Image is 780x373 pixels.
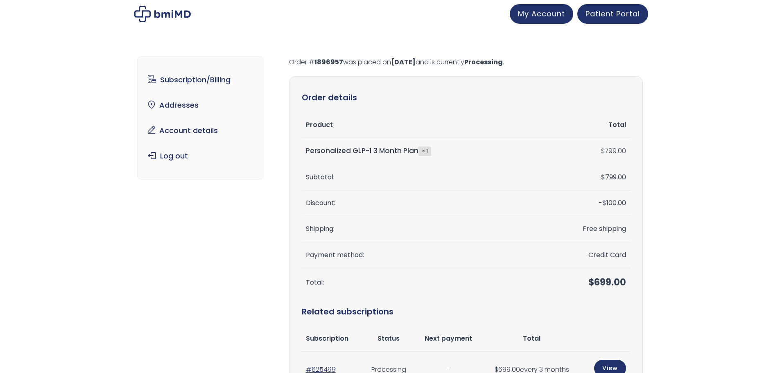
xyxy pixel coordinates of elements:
span: 699.00 [588,276,626,289]
a: Addresses [144,97,257,114]
span: Status [378,334,400,343]
span: $ [601,172,605,182]
span: $ [601,146,605,156]
mark: 1896957 [314,57,343,67]
h2: Related subscriptions [302,297,630,326]
a: Log out [144,147,257,165]
th: Payment method: [302,242,539,268]
strong: × 1 [418,147,431,156]
span: My Account [518,9,565,19]
th: Subtotal: [302,165,539,190]
a: Patient Portal [577,4,648,24]
a: My Account [510,4,573,24]
mark: [DATE] [391,57,416,67]
img: My account [134,6,191,22]
td: Credit Card [538,242,630,268]
th: Total: [302,268,539,297]
nav: Account pages [137,57,264,179]
th: Shipping: [302,216,539,242]
th: Total [538,112,630,138]
th: Product [302,112,539,138]
td: - [538,190,630,216]
span: Subscription [306,334,348,343]
h2: Order details [302,89,630,106]
span: Patient Portal [586,9,640,19]
p: Order # was placed on and is currently . [289,57,643,68]
mark: Processing [464,57,503,67]
td: Personalized GLP-1 3 Month Plan [302,138,539,164]
span: $ [602,198,606,208]
td: Free shipping [538,216,630,242]
a: Account details [144,122,257,139]
bdi: 799.00 [601,146,626,156]
a: Subscription/Billing [144,71,257,88]
span: $ [588,276,594,289]
span: 100.00 [602,198,626,208]
th: Discount: [302,190,539,216]
span: Total [523,334,540,343]
span: Next payment [425,334,472,343]
span: 799.00 [601,172,626,182]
